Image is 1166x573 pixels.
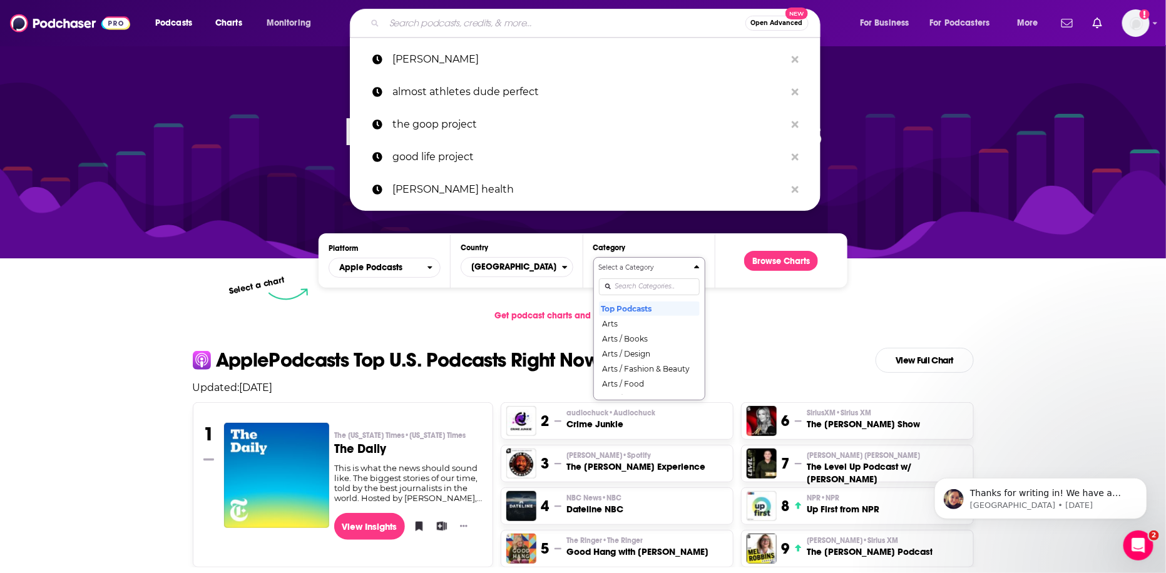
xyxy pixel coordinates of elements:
[541,539,550,558] h3: 5
[1123,530,1153,560] iframe: Intercom live chat
[744,251,818,271] a: Browse Charts
[541,412,550,430] h3: 2
[807,408,871,418] span: SiriusXM
[782,412,790,430] h3: 6
[876,348,974,373] a: View Full Chart
[541,454,550,473] h3: 3
[807,493,839,503] span: NPR
[494,310,659,321] span: Get podcast charts and rankings via API
[216,350,600,370] p: Apple Podcasts Top U.S. Podcasts Right Now
[183,382,984,393] p: Updated: [DATE]
[930,14,990,32] span: For Podcasters
[566,418,655,430] h3: Crime Junkie
[566,408,655,430] a: audiochuck•AudiochuckCrime Junkie
[566,408,655,418] span: audiochuck
[1017,14,1038,32] span: More
[461,257,573,277] button: Countries
[599,376,700,391] button: Arts / Food
[566,535,643,545] span: The Ringer
[566,493,623,515] a: NBC News•NBCDateline NBC
[392,141,785,173] p: good life project
[268,288,308,300] img: select arrow
[1122,9,1150,37] span: Logged in as rowan.sullivan
[334,430,483,463] a: The [US_STATE] Times•[US_STATE] TimesThe Daily
[566,535,708,545] p: The Ringer • The Ringer
[334,430,483,440] p: The New York Times • New York Times
[455,520,473,532] button: Show More Button
[506,406,536,436] img: Crime Junkie
[566,460,705,473] h3: The [PERSON_NAME] Experience
[350,43,821,76] a: [PERSON_NAME]
[747,406,777,436] img: The Megyn Kelly Show
[599,278,700,295] input: Search Categories...
[747,449,777,479] img: The Level Up Podcast w/ Paul Alex
[747,491,777,521] img: Up First from NPR
[350,173,821,206] a: [PERSON_NAME] health
[807,535,933,545] p: Mel Robbins • Sirius XM
[807,535,933,558] a: [PERSON_NAME]•Sirius XMThe [PERSON_NAME] Podcast
[224,423,329,528] a: The Daily
[1088,13,1107,34] a: Show notifications dropdown
[862,536,898,545] span: • Sirius XM
[215,14,242,32] span: Charts
[1122,9,1150,37] img: User Profile
[599,301,700,316] button: Top Podcasts
[484,300,682,331] a: Get podcast charts and rankings via API
[747,534,777,564] img: The Mel Robbins Podcast
[566,493,623,503] p: NBC News • NBC
[334,463,483,503] div: This is what the news should sound like. The biggest stories of our time, told by the best journa...
[506,449,536,479] a: The Joe Rogan Experience
[10,11,130,35] img: Podchaser - Follow, Share and Rate Podcasts
[566,493,621,503] span: NBC News
[782,539,790,558] h3: 9
[54,48,216,59] p: Message from Sydney, sent 5w ago
[410,517,422,535] button: Bookmark Podcast
[1140,9,1150,19] svg: Add a profile image
[368,173,799,213] p: Up-to-date popularity rankings from the top podcast charts, including Apple Podcasts and Spotify.
[203,423,214,445] h3: 1
[155,14,192,32] span: Podcasts
[807,535,898,545] span: [PERSON_NAME]
[193,351,211,369] img: apple Icon
[334,443,483,455] h3: The Daily
[566,503,623,515] h3: Dateline NBC
[807,408,920,418] p: SiriusXM • Sirius XM
[807,408,920,430] a: SiriusXM•Sirius XMThe [PERSON_NAME] Show
[602,536,643,545] span: • The Ringer
[821,494,839,502] span: • NPR
[922,13,1008,33] button: open menu
[506,491,536,521] img: Dateline NBC
[392,173,785,206] p: ted health
[432,517,445,535] button: Add to List
[566,450,651,460] span: [PERSON_NAME]
[566,450,705,473] a: [PERSON_NAME]•SpotifyThe [PERSON_NAME] Experience
[392,108,785,141] p: the goop project
[506,534,536,564] img: Good Hang with Amy Poehler
[566,545,708,558] h3: Good Hang with [PERSON_NAME]
[392,76,785,108] p: almost athletes dude perfect
[807,545,933,558] h3: The [PERSON_NAME] Podcast
[566,450,705,460] p: Joe Rogan • Spotify
[807,460,968,485] h3: The Level Up Podcast w/ [PERSON_NAME]
[228,275,286,297] p: Select a chart
[350,108,821,141] a: the goop project
[258,13,327,33] button: open menu
[461,256,561,278] span: [GEOGRAPHIC_DATA]
[807,418,920,430] h3: The [PERSON_NAME] Show
[860,14,909,32] span: For Business
[599,265,689,271] h4: Select a Category
[207,13,250,33] a: Charts
[807,503,879,515] h3: Up First from NPR
[54,36,208,108] span: Thanks for writing in! We have a video that can show you how to build and export a list: Podchase...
